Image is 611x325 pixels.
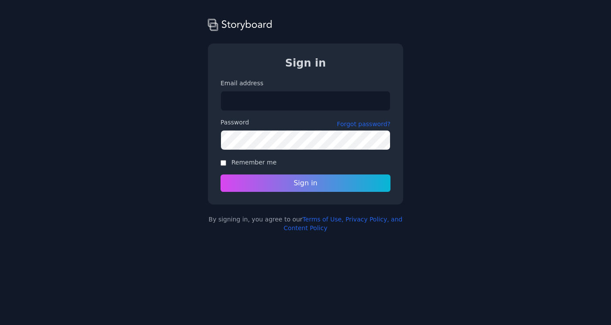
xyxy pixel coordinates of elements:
[221,118,249,127] label: Password
[221,174,390,192] button: Sign in
[208,215,403,232] div: By signing in, you agree to our
[337,120,390,128] a: Forgot password?
[221,56,390,70] h1: Sign in
[284,216,403,231] a: Terms of Use, Privacy Policy, and Content Policy
[208,17,272,31] img: storyboard
[231,159,277,166] label: Remember me
[221,79,390,87] label: Email address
